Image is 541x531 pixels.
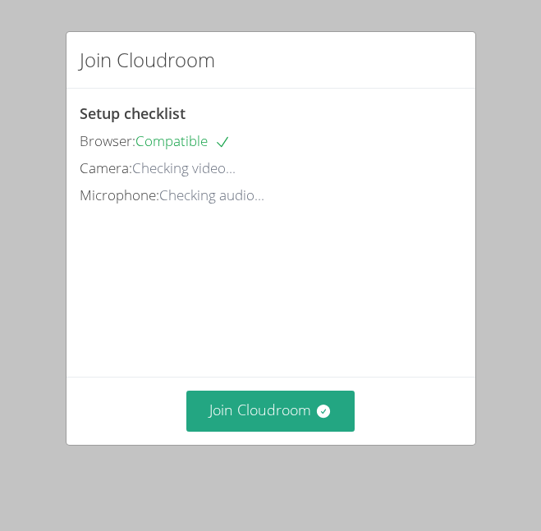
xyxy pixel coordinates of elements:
[80,103,186,123] span: Setup checklist
[186,391,355,431] button: Join Cloudroom
[80,185,159,204] span: Microphone:
[135,131,231,150] span: Compatible
[132,158,236,177] span: Checking video...
[80,158,132,177] span: Camera:
[80,131,135,150] span: Browser:
[80,45,215,75] h2: Join Cloudroom
[159,185,264,204] span: Checking audio...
